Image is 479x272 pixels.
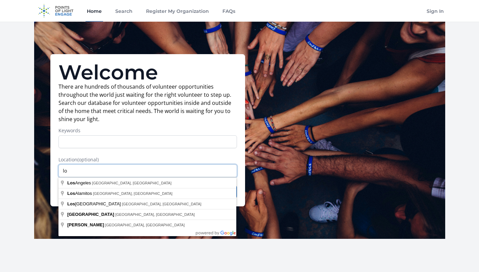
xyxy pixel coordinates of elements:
h1: Welcome [58,62,237,83]
span: [GEOGRAPHIC_DATA], [GEOGRAPHIC_DATA] [92,181,171,185]
span: Los [67,201,75,206]
span: Los [67,180,75,185]
p: There are hundreds of thousands of volunteer opportunities throughout the world just waiting for ... [58,83,237,123]
span: [GEOGRAPHIC_DATA] [67,201,122,206]
span: [GEOGRAPHIC_DATA], [GEOGRAPHIC_DATA] [122,202,201,206]
span: [PERSON_NAME] [67,222,104,227]
span: [GEOGRAPHIC_DATA], [GEOGRAPHIC_DATA] [115,212,195,217]
label: Location [58,156,237,163]
input: Enter a location [58,164,237,177]
span: [GEOGRAPHIC_DATA] [67,212,114,217]
label: Keywords [58,127,237,134]
span: Alamitos [67,191,93,196]
span: (optional) [77,156,99,163]
span: [GEOGRAPHIC_DATA], [GEOGRAPHIC_DATA] [105,223,185,227]
span: Angeles [67,180,92,185]
span: Los [67,191,75,196]
span: [GEOGRAPHIC_DATA], [GEOGRAPHIC_DATA] [93,191,172,196]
